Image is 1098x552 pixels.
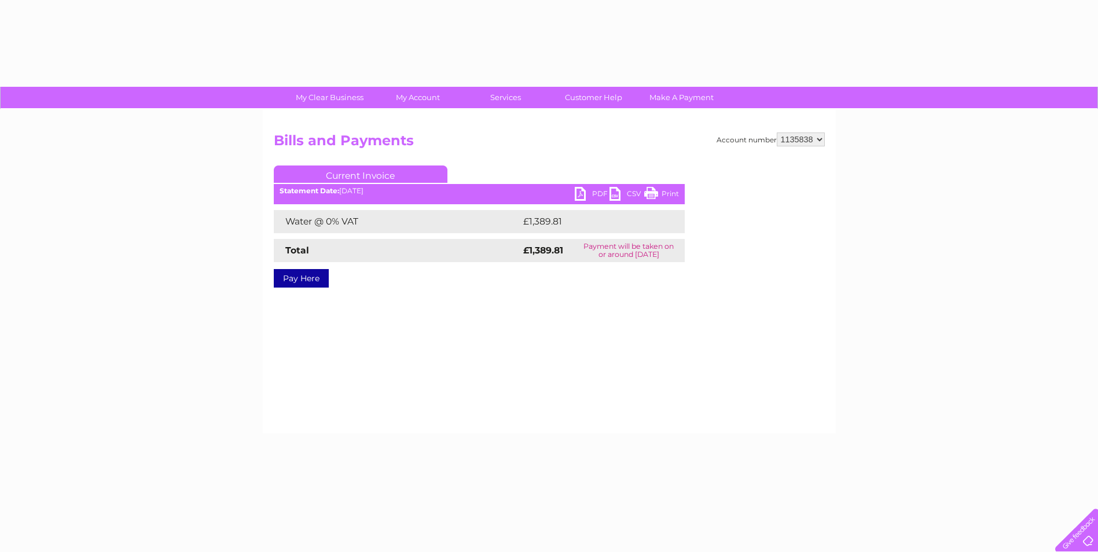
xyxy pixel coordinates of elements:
[546,87,641,108] a: Customer Help
[575,187,609,204] a: PDF
[274,187,685,195] div: [DATE]
[274,269,329,288] a: Pay Here
[634,87,729,108] a: Make A Payment
[274,165,447,183] a: Current Invoice
[370,87,465,108] a: My Account
[609,187,644,204] a: CSV
[274,210,520,233] td: Water @ 0% VAT
[280,186,339,195] b: Statement Date:
[644,187,679,204] a: Print
[717,133,825,146] div: Account number
[274,133,825,154] h2: Bills and Payments
[520,210,666,233] td: £1,389.81
[282,87,377,108] a: My Clear Business
[458,87,553,108] a: Services
[523,245,563,256] strong: £1,389.81
[285,245,309,256] strong: Total
[573,239,684,262] td: Payment will be taken on or around [DATE]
